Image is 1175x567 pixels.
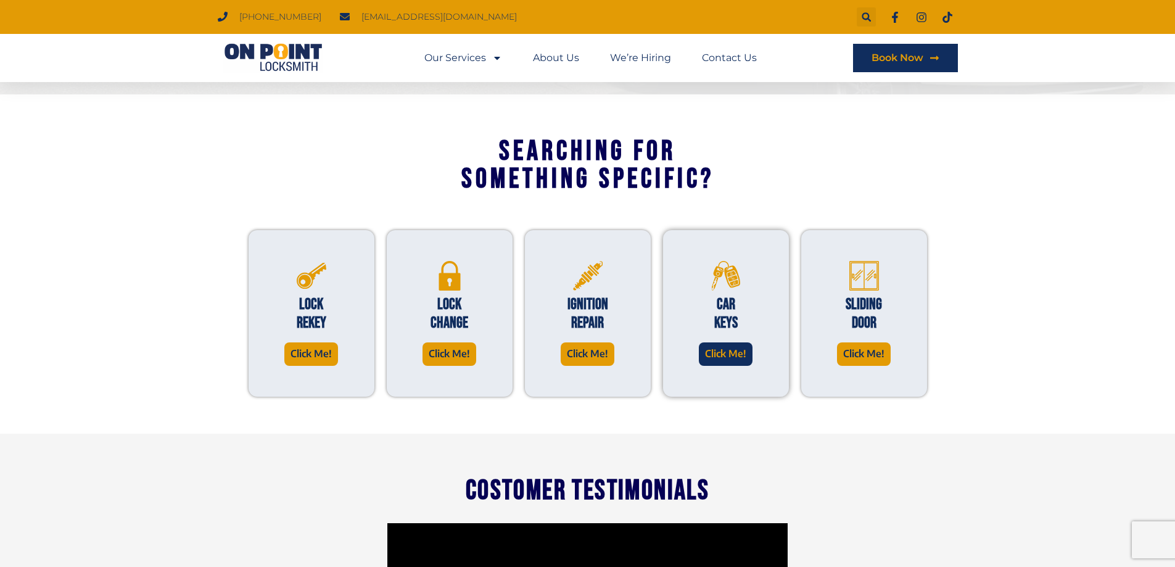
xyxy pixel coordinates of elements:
span: Book Now [872,53,923,63]
span: [PHONE_NUMBER] [236,9,321,25]
span: [EMAIL_ADDRESS][DOMAIN_NAME] [358,9,517,25]
a: Click Me! [561,342,614,365]
h2: Sliding door [832,296,896,333]
span: Click Me! [429,346,470,362]
span: Click Me! [567,346,608,362]
a: Click Me! [284,342,338,365]
a: Click Me! [699,342,752,365]
span: Click Me! [705,346,746,362]
span: Click Me! [843,346,884,362]
a: Book Now [853,44,958,72]
h2: Lock change [418,296,482,333]
span: Click Me! [291,346,332,362]
div: Search [857,7,876,27]
a: Contact Us [702,44,757,72]
a: About Us [533,44,579,72]
a: Click Me! [837,342,891,365]
a: Our Services [424,44,502,72]
h2: Car Keys [694,296,758,333]
a: Click Me! [423,342,476,365]
h2: Searching for Something Specific? [242,138,933,193]
h2: Costomer testimonials [466,477,709,505]
a: We’re Hiring [610,44,671,72]
h2: Lock Rekey [279,296,344,333]
h2: IGNITION REPAIR [556,296,620,333]
nav: Menu [424,44,757,72]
